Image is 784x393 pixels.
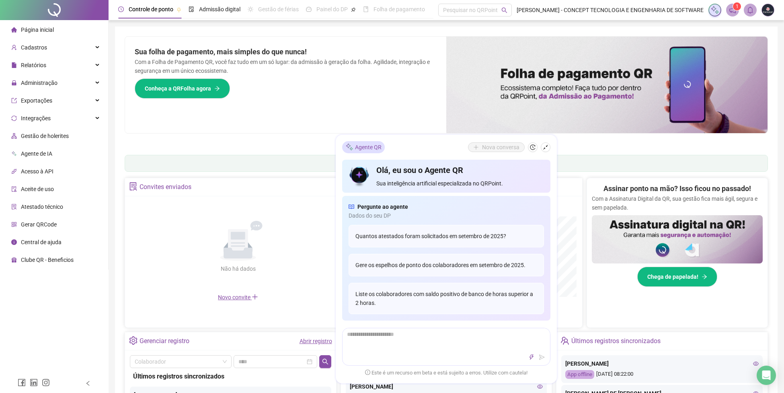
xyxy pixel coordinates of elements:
span: user-add [11,45,17,50]
h4: Olá, eu sou o Agente QR [376,165,544,176]
h2: Sua folha de pagamento, mais simples do que nunca! [135,46,437,58]
span: left [85,381,91,386]
div: Liste os colaboradores com saldo positivo de banco de horas superior a 2 horas. [349,283,544,314]
span: Sua inteligência artificial especializada no QRPoint. [376,179,544,188]
div: Gere os espelhos de ponto dos colaboradores em setembro de 2025. [349,254,544,276]
sup: 1 [733,2,741,10]
span: Aceite de uso [21,186,54,192]
div: Quantos atestados foram solicitados em setembro de 2025? [349,225,544,247]
span: info-circle [11,239,17,245]
span: dashboard [306,6,312,12]
span: file-done [189,6,194,12]
div: Gerenciar registro [140,334,189,348]
img: 12674 [762,4,774,16]
img: banner%2F8d14a306-6205-4263-8e5b-06e9a85ad873.png [446,37,768,133]
span: plus [252,294,258,300]
span: audit [11,186,17,192]
div: [PERSON_NAME] [350,382,543,391]
span: search [322,358,328,365]
span: notification [729,6,736,14]
span: lock [11,80,17,86]
span: api [11,169,17,174]
button: Chega de papelada! [637,267,717,287]
span: eye [537,384,543,389]
span: facebook [18,379,26,387]
div: Não há dados [201,264,275,273]
div: Agente QR [342,141,385,153]
span: home [11,27,17,33]
span: Dados do seu DP [349,211,544,220]
span: Exportações [21,97,52,104]
h2: Assinar ponto na mão? Isso ficou no passado! [603,183,751,194]
div: App offline [565,370,594,379]
span: pushpin [177,7,181,12]
span: sun [248,6,253,12]
span: history [530,144,536,150]
span: gift [11,257,17,263]
span: Clube QR - Beneficios [21,257,74,263]
span: read [349,202,354,211]
div: Últimos registros sincronizados [571,334,661,348]
span: arrow-right [702,274,707,280]
img: sparkle-icon.fc2bf0ac1784a2077858766a79e2daf3.svg [345,143,353,151]
div: Convites enviados [140,180,191,194]
span: Pergunte ao agente [357,202,408,211]
span: solution [11,204,17,210]
span: exclamation-circle [365,370,370,375]
span: Painel do DP [316,6,348,12]
button: Conheça a QRFolha agora [135,78,230,99]
span: pushpin [351,7,356,12]
p: Com a Assinatura Digital da QR, sua gestão fica mais ágil, segura e sem papelada. [592,194,763,212]
span: qrcode [11,222,17,227]
button: Nova conversa [468,142,525,152]
span: team [560,336,569,345]
span: Cadastros [21,44,47,51]
span: linkedin [30,379,38,387]
span: Admissão digital [199,6,240,12]
span: [PERSON_NAME] - CONCEPT TECNOLOGIA E ENGENHARIA DE SOFTWARE [517,6,704,14]
span: clock-circle [118,6,124,12]
button: send [537,352,547,362]
span: Agente de IA [21,150,52,157]
span: Atestado técnico [21,204,63,210]
span: file [11,62,17,68]
span: Gestão de férias [258,6,299,12]
span: apartment [11,133,17,139]
span: Página inicial [21,27,54,33]
span: Conheça a QRFolha agora [145,84,211,93]
a: Abrir registro [300,338,332,344]
div: [PERSON_NAME] [565,359,759,368]
span: thunderbolt [529,354,534,360]
span: Central de ajuda [21,239,62,245]
span: eye [753,361,759,366]
img: icon [349,165,370,188]
span: Administração [21,80,57,86]
span: Relatórios [21,62,46,68]
span: Novo convite [218,294,258,300]
span: Controle de ponto [129,6,173,12]
button: thunderbolt [527,352,536,362]
span: arrow-right [214,86,220,91]
p: Com a Folha de Pagamento QR, você faz tudo em um só lugar: da admissão à geração da folha. Agilid... [135,58,437,75]
span: Folha de pagamento [374,6,425,12]
img: banner%2F02c71560-61a6-44d4-94b9-c8ab97240462.png [592,215,763,263]
span: setting [129,336,138,345]
span: search [501,7,507,13]
span: book [363,6,369,12]
img: sparkle-icon.fc2bf0ac1784a2077858766a79e2daf3.svg [710,6,719,14]
div: Open Intercom Messenger [757,366,776,385]
span: Acesso à API [21,168,53,175]
span: Chega de papelada! [647,272,698,281]
span: Gerar QRCode [21,221,57,228]
span: 1 [736,4,739,9]
span: bell [747,6,754,14]
span: Gestão de holerites [21,133,69,139]
span: export [11,98,17,103]
span: Este é um recurso em beta e está sujeito a erros. Utilize com cautela! [365,369,527,377]
div: Últimos registros sincronizados [133,371,328,381]
div: [DATE] 08:22:00 [565,370,759,379]
span: sync [11,115,17,121]
span: solution [129,182,138,191]
span: instagram [42,379,50,387]
span: Integrações [21,115,51,121]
